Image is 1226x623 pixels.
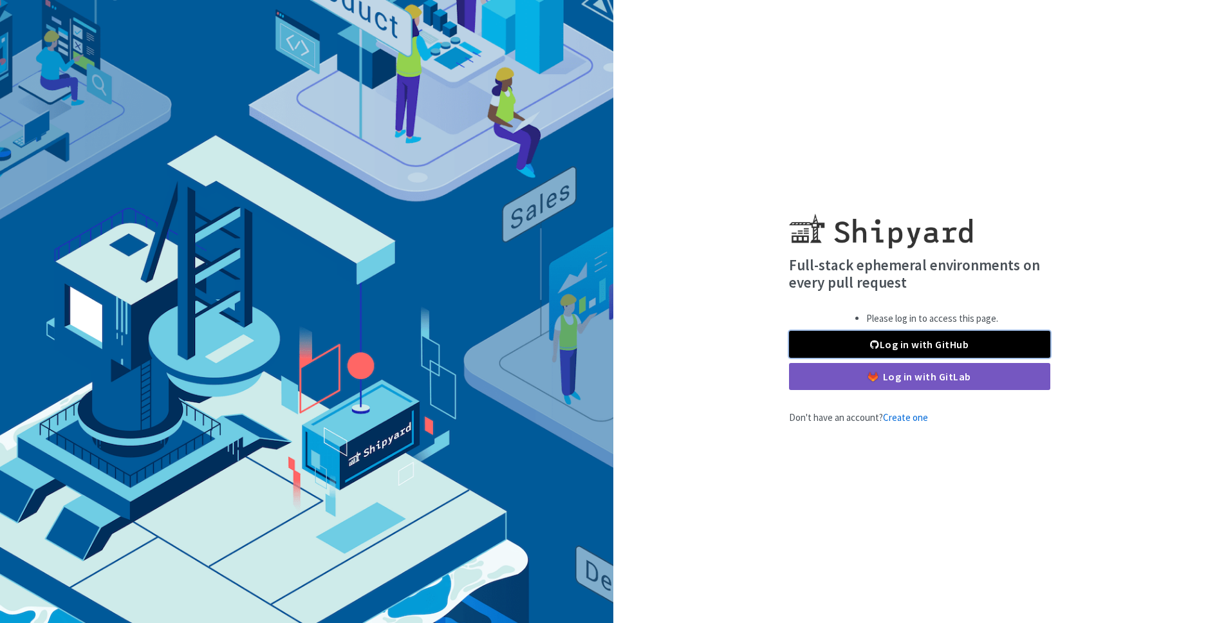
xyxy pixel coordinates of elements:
[883,411,928,423] a: Create one
[789,363,1050,390] a: Log in with GitLab
[866,311,998,326] li: Please log in to access this page.
[789,331,1050,358] a: Log in with GitHub
[789,411,928,423] span: Don't have an account?
[789,198,972,248] img: Shipyard logo
[868,372,878,382] img: gitlab-color.svg
[789,256,1050,292] h4: Full-stack ephemeral environments on every pull request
